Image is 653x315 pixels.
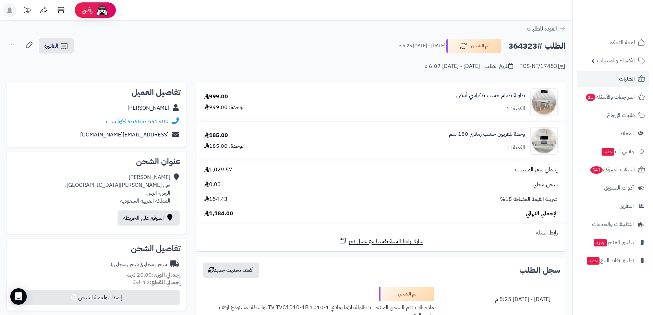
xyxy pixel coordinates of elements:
[500,195,558,203] span: ضريبة القيمة المضافة 15%
[506,144,525,152] div: الكمية: 1
[204,195,228,203] span: 154.43
[577,234,649,251] a: تطبيق المتجرجديد
[204,210,233,218] span: 1,184.00
[399,43,445,49] small: [DATE] - [DATE] 5:25 م
[531,88,557,116] img: 1749985231-1-90x90.jpg
[609,38,635,47] span: لوحة التحكم
[515,166,558,174] span: إجمالي سعر المنتجات
[620,129,634,138] span: العملاء
[379,287,434,301] div: تم الشحن
[586,256,634,265] span: تطبيق نقاط البيع
[607,110,635,120] span: طلبات الإرجاع
[95,3,109,17] img: ai-face.png
[10,288,27,305] div: Open Intercom Messenger
[349,238,423,245] span: شارك رابط السلة نفسها مع عميل آخر
[577,107,649,123] a: طلبات الإرجاع
[577,252,649,269] a: تطبيق نقاط البيعجديد
[621,201,634,211] span: التقارير
[506,105,525,113] div: الكمية: 1
[577,125,649,142] a: العملاء
[577,198,649,214] a: التقارير
[592,219,634,229] span: التطبيقات والخدمات
[577,71,649,87] a: الطلبات
[604,183,634,193] span: أدوات التسويق
[39,38,74,53] a: الفاتورة
[204,93,228,101] div: 999.00
[519,62,566,71] div: POS-NT/17453
[204,142,245,150] div: الوحدة: 185.00
[586,94,595,101] span: 11
[594,239,607,246] span: جديد
[456,92,525,99] a: طاولة طعام خشب 6 كراسي أبيض
[204,166,232,174] span: 1,029.57
[204,104,245,111] div: الوحدة: 999.00
[128,104,169,112] a: [PERSON_NAME]
[527,25,566,33] a: العودة للطلبات
[111,261,167,268] div: شحن مجاني
[527,25,557,33] span: العودة للطلبات
[449,130,525,138] a: وحدة تلفزيون خشب رمادي 180 سم
[593,238,634,247] span: تطبيق المتجر
[602,148,614,156] span: جديد
[82,6,93,14] span: رفيق
[424,62,513,70] div: تاريخ الطلب : [DATE] - [DATE] 6:07 م
[12,244,181,253] h2: تفاصيل الشحن
[606,19,646,33] img: logo-2.png
[601,147,634,156] span: وآتس آب
[111,260,142,268] span: ( شحن مجاني )
[533,181,558,189] span: شحن مجاني
[585,92,635,102] span: المراجعات والأسئلة
[65,173,170,205] div: [PERSON_NAME] حي [PERSON_NAME][GEOGRAPHIC_DATA]، الرس، الرس المملكة العربية السعودية
[118,210,180,226] a: الموقع على الخريطة
[577,180,649,196] a: أدوات التسويق
[133,278,181,287] small: 2 قطعة
[199,229,563,237] div: رابط السلة
[590,166,603,174] span: 341
[597,56,635,65] span: الأقسام والمنتجات
[526,210,558,218] span: الإجمالي النهائي
[44,42,58,50] span: الفاتورة
[519,266,560,274] h3: سجل الطلب
[577,216,649,232] a: التطبيقات والخدمات
[128,117,169,125] a: 966554691900
[587,257,600,265] span: جديد
[508,39,566,53] h2: الطلب #364323
[619,74,635,84] span: الطلبات
[126,271,181,279] small: 20.00 كجم
[577,34,649,51] a: لوحة التحكم
[203,263,259,278] button: أضف تحديث جديد
[11,290,180,305] button: إصدار بوليصة الشحن
[450,293,556,306] div: [DATE] - [DATE] 5:25 م
[577,89,649,105] a: المراجعات والأسئلة11
[150,278,181,287] strong: إجمالي القطع:
[18,3,35,19] a: تحديثات المنصة
[12,88,181,96] h2: تفاصيل العميل
[577,143,649,160] a: وآتس آبجديد
[106,117,126,125] a: واتساب
[204,181,221,189] span: 0.00
[577,161,649,178] a: السلات المتروكة341
[80,131,169,139] a: [EMAIL_ADDRESS][DOMAIN_NAME]
[339,237,423,245] a: شارك رابط السلة نفسها مع عميل آخر
[204,132,228,140] div: 185.00
[590,165,635,174] span: السلات المتروكة
[446,39,501,53] button: تم الشحن
[12,157,181,166] h2: عنوان الشحن
[531,127,557,155] img: 1750495956-220601011471-90x90.jpg
[152,271,181,279] strong: إجمالي الوزن:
